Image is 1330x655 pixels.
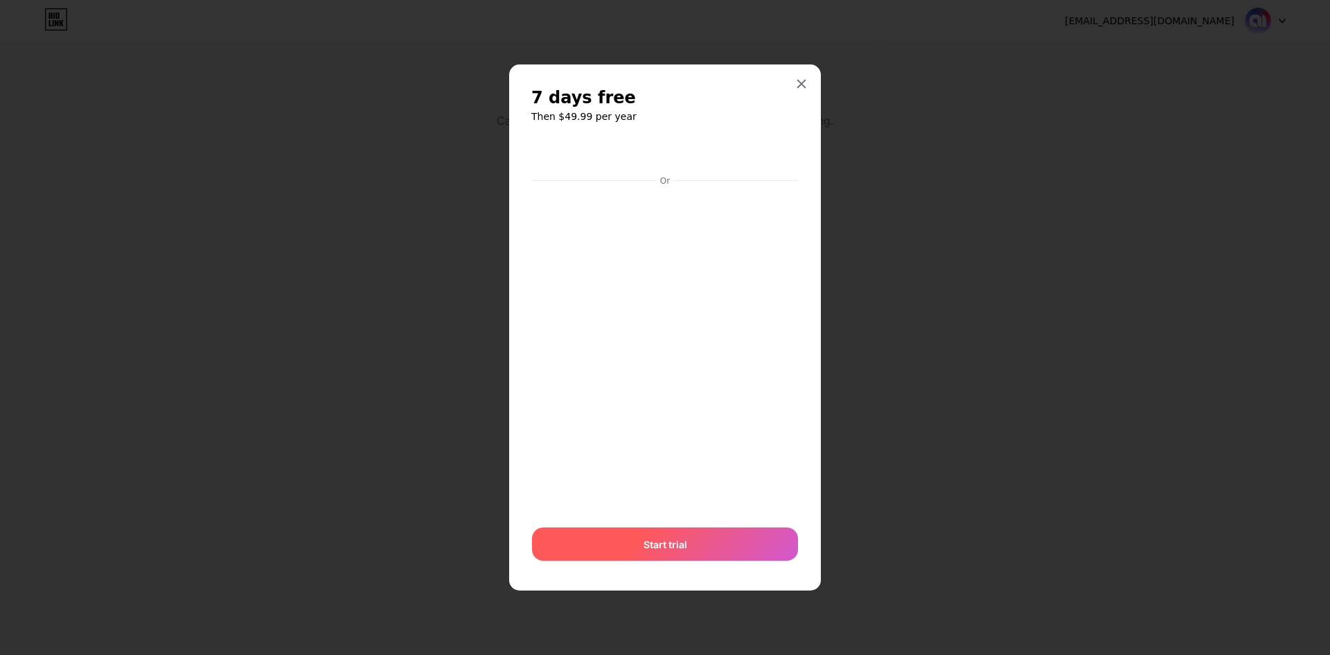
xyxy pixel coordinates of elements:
[532,138,798,171] iframe: Secure payment button frame
[529,188,801,514] iframe: Secure payment input frame
[531,87,636,109] span: 7 days free
[657,175,673,186] div: Or
[531,110,799,123] h6: Then $49.99 per year
[644,537,687,552] span: Start trial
